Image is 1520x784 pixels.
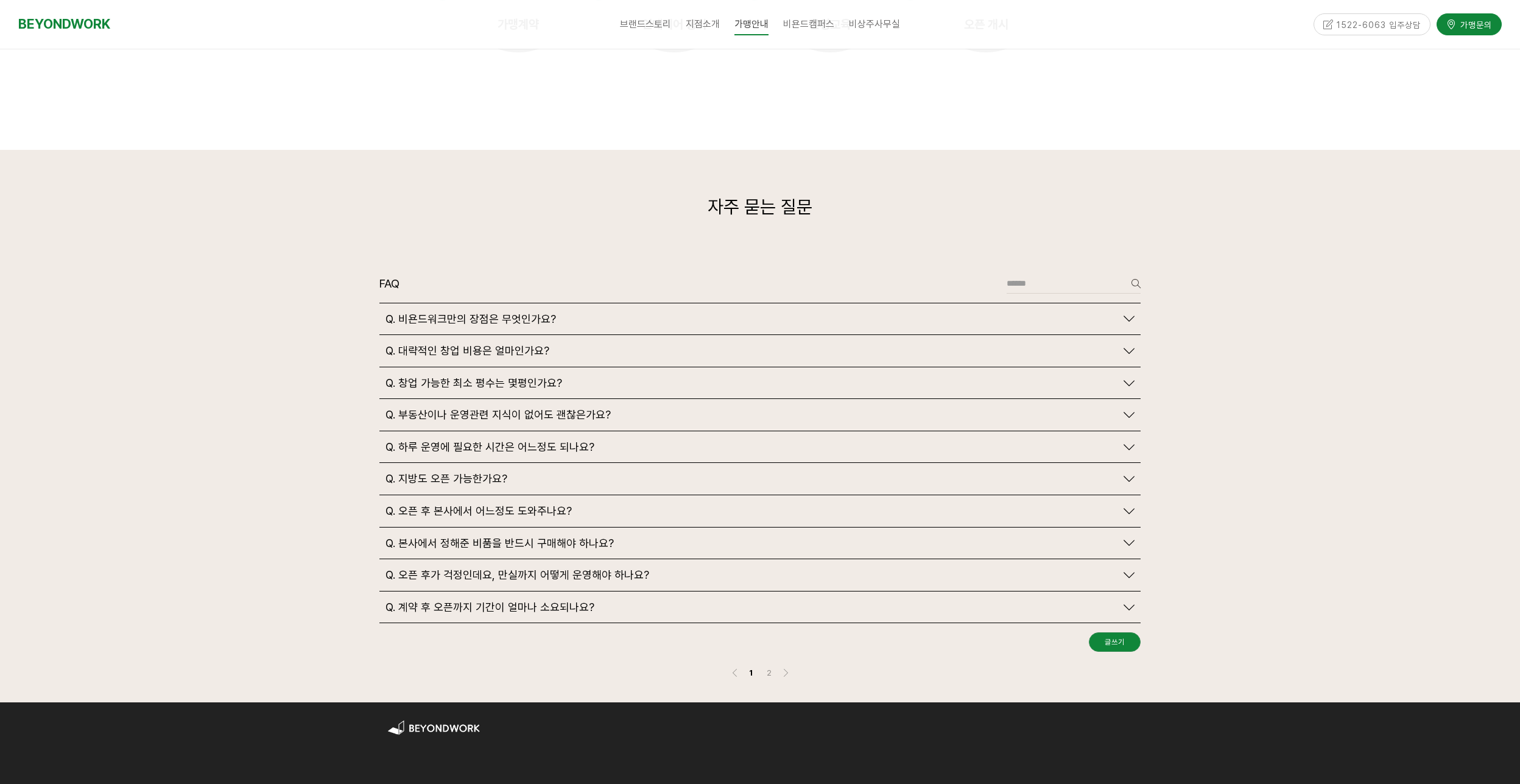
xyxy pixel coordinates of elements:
a: 가맹문의 [1437,13,1502,35]
span: Q. 계약 후 오픈까지 기간이 얼마나 소요되나요? [385,601,594,614]
span: 비욘드캠퍼스 [783,18,834,30]
a: 2 [762,665,776,680]
span: Q. 지방도 오픈 가능한가요? [385,472,507,486]
span: 가맹안내 [734,14,769,35]
span: Q. 대략적인 창업 비용은 얼마인가요? [385,344,549,358]
span: 비상주사무실 [849,18,900,30]
span: 지점소개 [686,18,720,30]
span: Q. 본사에서 정해준 비품을 반드시 구매해야 하나요? [385,537,614,550]
a: 1 [744,665,758,680]
header: FAQ [379,274,399,294]
a: 글쓰기 [1089,632,1141,652]
span: Q. 오픈 후 본사에서 어느정도 도와주나요? [385,504,572,518]
span: 자주 묻는 질문 [708,196,812,217]
span: Q. 창업 가능한 최소 평수는 몇평인가요? [385,376,562,390]
span: Q. 하루 운영에 필요한 시간은 어느정도 되나요? [385,440,594,454]
a: 가맹안내 [727,9,776,40]
a: 비상주사무실 [842,9,907,40]
span: 브랜드스토리 [620,18,671,30]
a: BEYONDWORK [18,13,110,35]
span: Q. 오픈 후가 걱정인데요, 만실까지 어떻게 운영해야 하나요? [385,568,649,582]
span: 가맹문의 [1457,18,1492,30]
a: 브랜드스토리 [613,9,678,40]
a: 비욘드캠퍼스 [776,9,842,40]
a: 지점소개 [678,9,727,40]
span: Q. 부동산이나 운영관련 지식이 없어도 괜찮은가요? [385,408,611,422]
span: Q. 비욘드워크만의 장점은 무엇인가요? [385,313,556,326]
